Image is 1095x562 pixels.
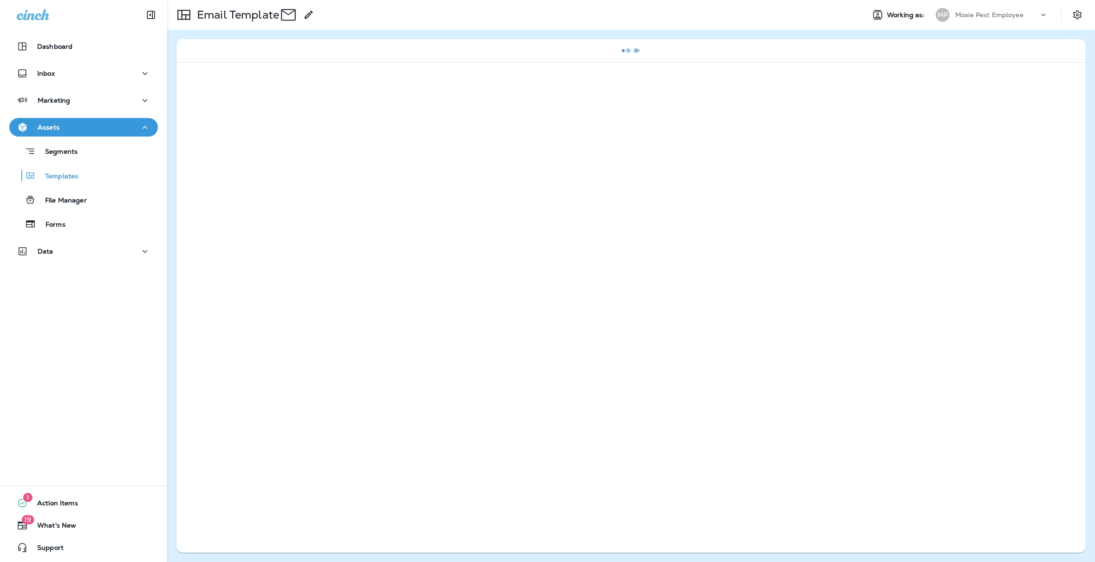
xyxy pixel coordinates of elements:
[1069,7,1086,23] button: Settings
[28,499,78,510] span: Action Items
[36,172,78,181] p: Templates
[955,11,1023,19] p: Moxie Pest Employee
[9,166,158,185] button: Templates
[38,248,53,255] p: Data
[9,91,158,110] button: Marketing
[37,43,72,50] p: Dashboard
[9,214,158,234] button: Forms
[9,64,158,83] button: Inbox
[9,141,158,161] button: Segments
[38,97,70,104] p: Marketing
[193,8,279,22] p: Email Template
[9,538,158,557] button: Support
[36,221,65,229] p: Forms
[38,124,59,131] p: Assets
[9,37,158,56] button: Dashboard
[36,148,78,157] p: Segments
[21,515,34,524] span: 19
[138,6,164,24] button: Collapse Sidebar
[9,516,158,535] button: 19What's New
[9,118,158,137] button: Assets
[23,493,33,502] span: 1
[28,544,64,555] span: Support
[9,242,158,261] button: Data
[9,190,158,209] button: File Manager
[28,522,76,533] span: What's New
[37,70,55,77] p: Inbox
[936,8,950,22] div: MP
[36,196,87,205] p: File Manager
[887,11,926,19] span: Working as:
[9,494,158,512] button: 1Action Items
